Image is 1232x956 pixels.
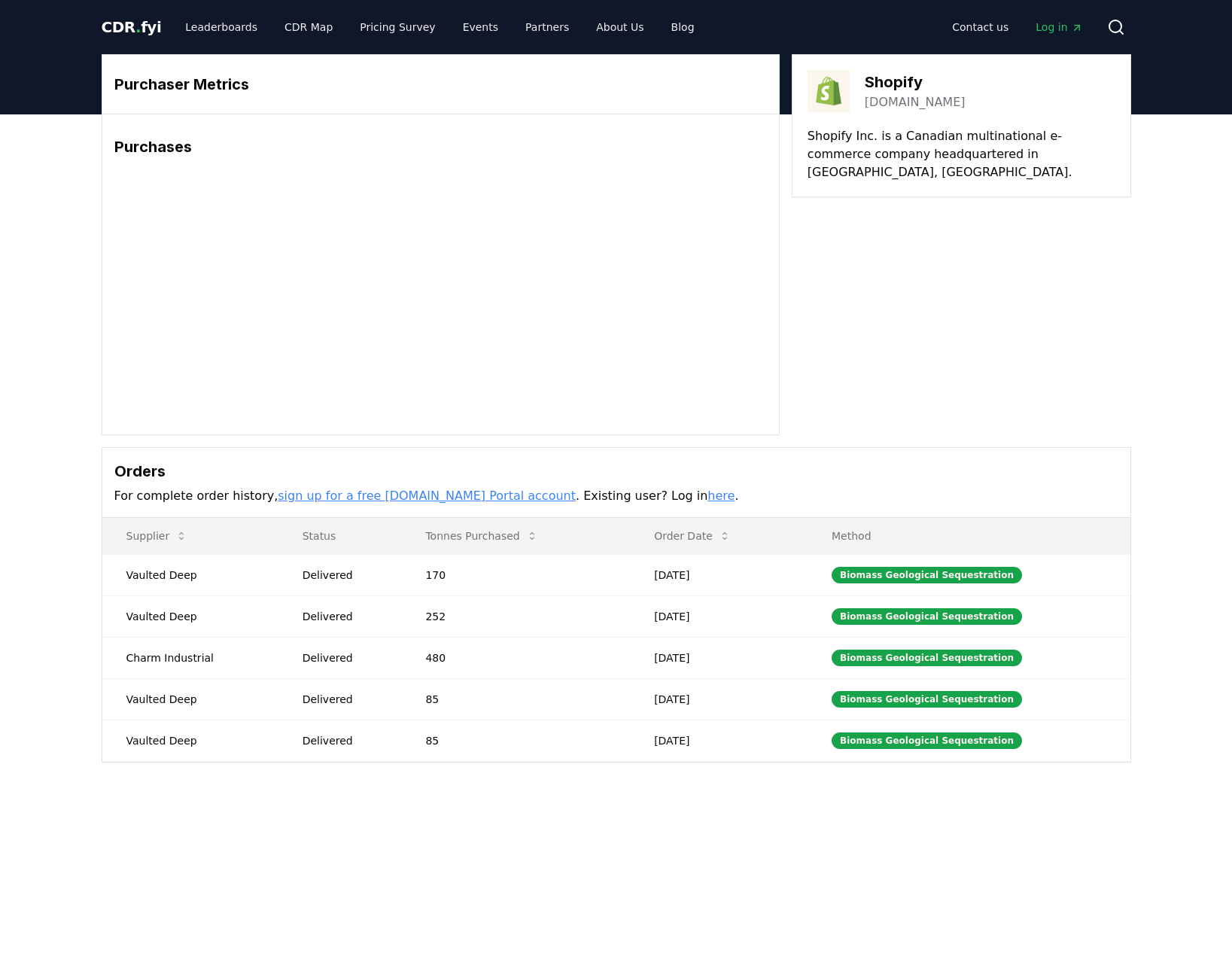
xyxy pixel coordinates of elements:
[940,14,1021,41] a: Contact us
[513,14,581,41] a: Partners
[401,637,630,678] td: 480
[808,70,850,112] img: Shopify-logo
[102,595,278,637] td: Vaulted Deep
[707,489,735,503] a: here
[832,732,1022,749] div: Biomass Geological Sequestration
[1024,14,1094,41] a: Log in
[865,71,966,93] h3: Shopify
[865,93,966,111] a: [DOMAIN_NAME]
[303,733,390,748] div: Delivered
[940,14,1094,41] nav: Main
[102,18,162,36] span: CDR fyi
[401,595,630,637] td: 252
[303,692,390,707] div: Delivered
[114,460,1118,483] h3: Orders
[630,637,808,678] td: [DATE]
[642,521,743,551] button: Order Date
[135,18,141,36] span: .
[173,14,269,41] a: Leaderboards
[630,554,808,595] td: [DATE]
[451,14,510,41] a: Events
[832,691,1022,708] div: Biomass Geological Sequestration
[820,528,1118,543] p: Method
[808,127,1115,181] p: Shopify Inc. is a Canadian multinational e-commerce company headquartered in [GEOGRAPHIC_DATA], [...
[272,14,345,41] a: CDR Map
[413,521,549,551] button: Tonnes Purchased
[1036,20,1082,35] span: Log in
[102,554,278,595] td: Vaulted Deep
[114,73,767,96] h3: Purchaser Metrics
[114,487,1118,505] p: For complete order history, . Existing user? Log in .
[832,608,1022,625] div: Biomass Geological Sequestration
[832,567,1022,583] div: Biomass Geological Sequestration
[832,650,1022,666] div: Biomass Geological Sequestration
[114,521,200,551] button: Supplier
[630,595,808,637] td: [DATE]
[102,637,278,678] td: Charm Industrial
[173,14,706,41] nav: Main
[303,650,390,665] div: Delivered
[401,720,630,761] td: 85
[348,14,447,41] a: Pricing Survey
[303,568,390,583] div: Delivered
[659,14,707,41] a: Blog
[114,135,767,158] h3: Purchases
[401,678,630,720] td: 85
[401,554,630,595] td: 170
[584,14,656,41] a: About Us
[102,720,278,761] td: Vaulted Deep
[303,609,390,624] div: Delivered
[291,528,390,543] p: Status
[102,678,278,720] td: Vaulted Deep
[278,489,576,503] a: sign up for a free [DOMAIN_NAME] Portal account
[102,17,162,38] a: CDR.fyi
[630,720,808,761] td: [DATE]
[630,678,808,720] td: [DATE]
